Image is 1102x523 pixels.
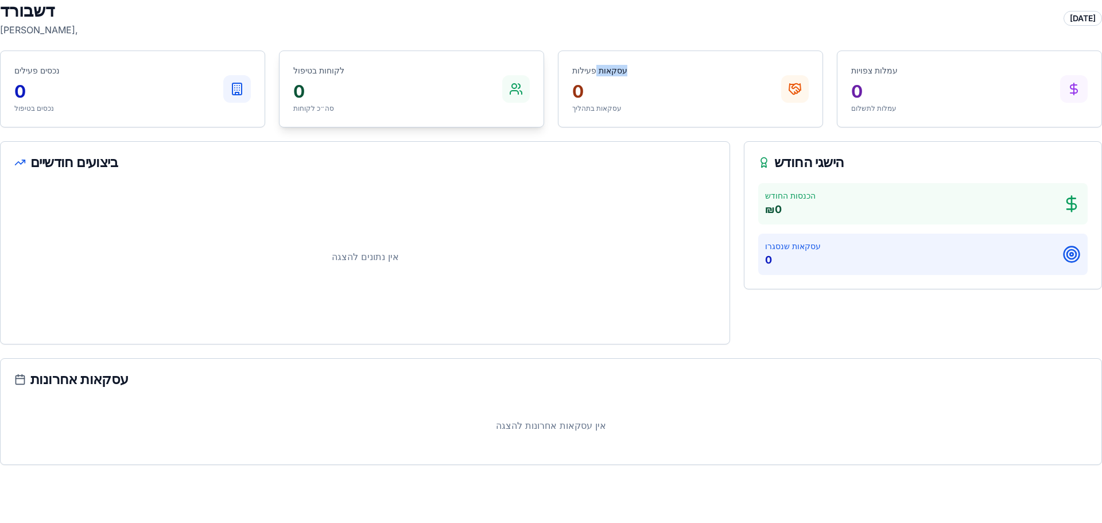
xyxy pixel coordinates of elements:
p: אין נתונים להצגה [332,250,399,264]
p: הכנסות החודש [765,190,816,202]
p: 0 [293,81,344,102]
p: 0 [851,81,898,102]
p: סה״כ לקוחות [293,104,344,113]
p: אין עסקאות אחרונות להצגה [14,419,1088,432]
p: עסקאות בתהליך [572,104,627,113]
p: עמלות צפויות [851,65,898,76]
div: עסקאות אחרונות [14,373,1088,386]
p: עמלות לתשלום [851,104,898,113]
p: 0 [765,252,821,268]
p: ₪ 0 [765,202,816,218]
p: לקוחות בטיפול [293,65,344,76]
p: נכסים פעילים [14,65,60,76]
div: הישגי החודש [758,156,1088,169]
div: [DATE] [1064,11,1102,26]
div: ביצועים חודשיים [14,156,716,169]
p: נכסים בטיפול [14,104,60,113]
p: 0 [14,81,60,102]
p: עסקאות פעילות [572,65,627,76]
p: עסקאות שנסגרו [765,241,821,252]
p: 0 [572,81,627,102]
